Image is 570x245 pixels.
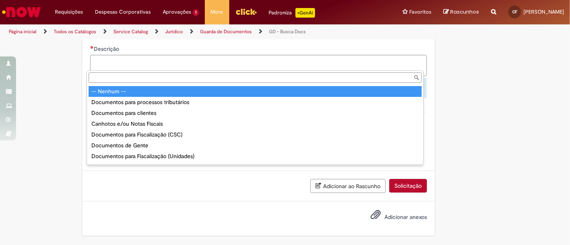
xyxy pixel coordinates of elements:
div: Documentos para Fiscalização (Unidades) [89,151,422,162]
div: Documentos Diversos [89,162,422,173]
div: Documentos de Gente [89,140,422,151]
div: Documentos para Fiscalização (CSC) [89,129,422,140]
ul: Tipo de solicitação [87,84,423,165]
div: -- Nenhum -- [89,86,422,97]
div: Canhotos e/ou Notas Fiscais [89,118,422,129]
div: Documentos para processos tributários [89,97,422,108]
div: Documentos para clientes [89,108,422,118]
